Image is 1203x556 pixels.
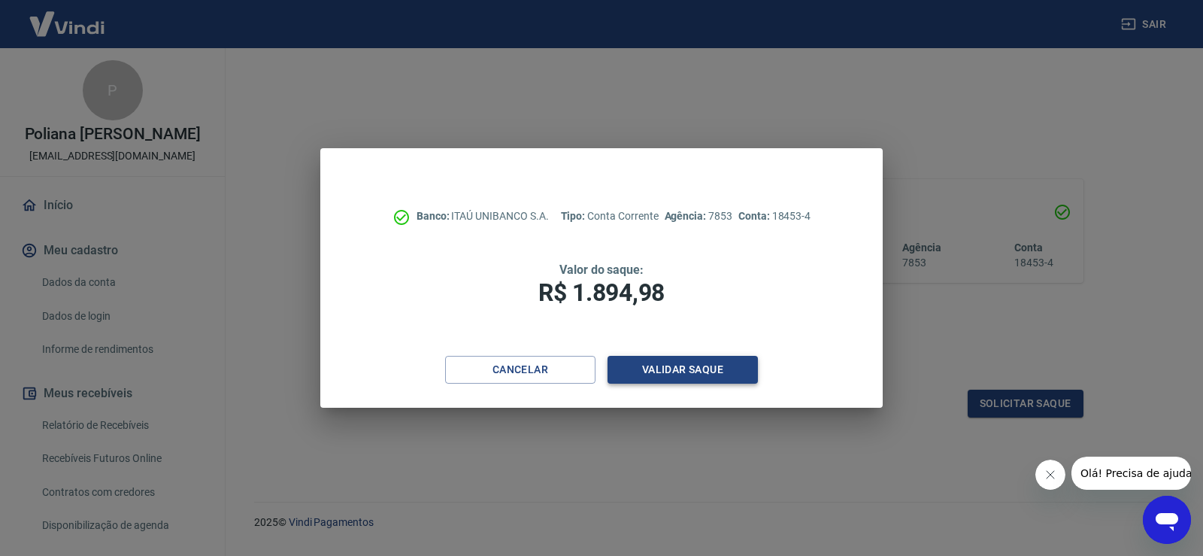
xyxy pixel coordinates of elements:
[559,263,644,277] span: Valor do saque:
[665,208,732,224] p: 7853
[1035,460,1065,490] iframe: Fechar mensagem
[561,208,659,224] p: Conta Corrente
[445,356,595,384] button: Cancelar
[665,210,709,222] span: Agência:
[738,210,772,222] span: Conta:
[417,208,549,224] p: ITAÚ UNIBANCO S.A.
[561,210,588,222] span: Tipo:
[1143,496,1191,544] iframe: Botão para abrir a janela de mensagens
[608,356,758,384] button: Validar saque
[9,11,126,23] span: Olá! Precisa de ajuda?
[1071,457,1191,490] iframe: Mensagem da empresa
[417,210,452,222] span: Banco:
[738,208,811,224] p: 18453-4
[538,278,665,307] span: R$ 1.894,98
